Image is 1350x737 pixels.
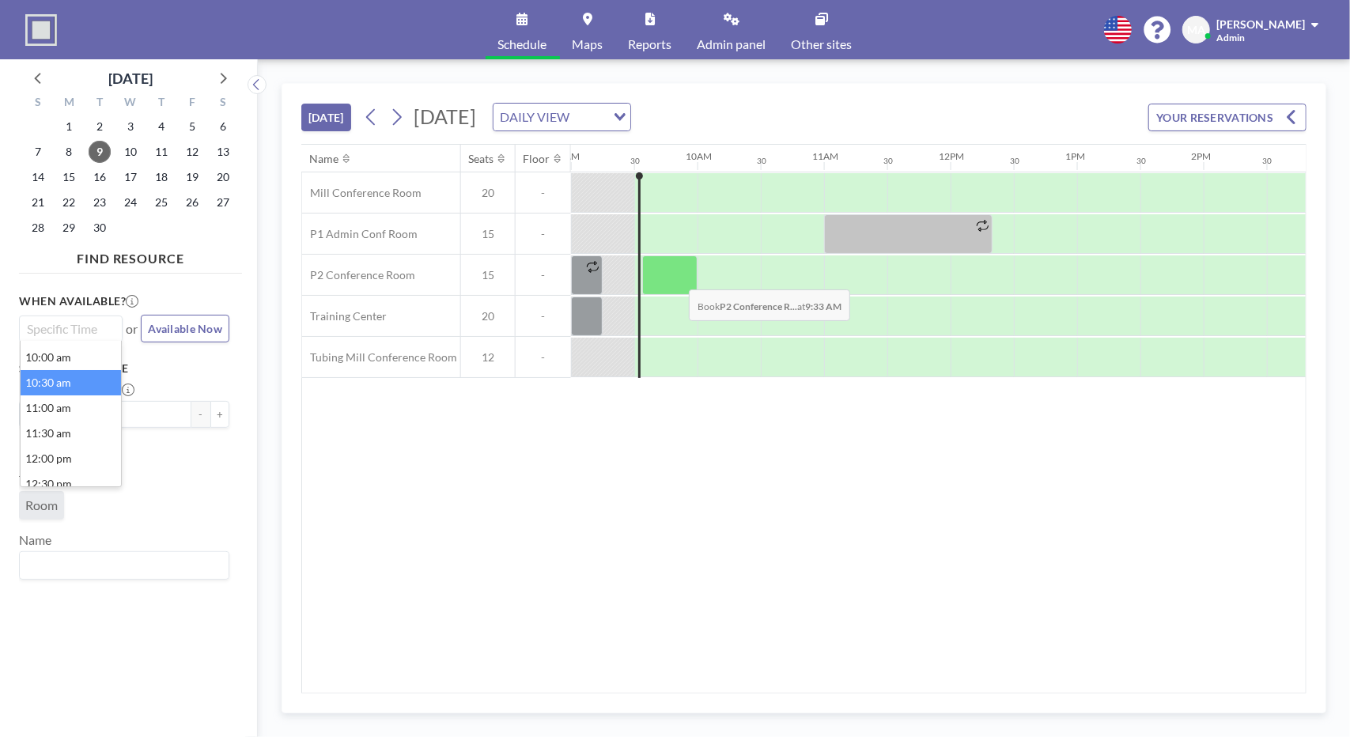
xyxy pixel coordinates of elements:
[89,191,111,214] span: Tuesday, September 23, 2025
[19,244,242,266] h4: FIND RESOURCE
[469,152,494,166] div: Seats
[19,361,229,376] h3: Specify resource
[58,166,80,188] span: Monday, September 15, 2025
[939,150,964,162] div: 12PM
[148,322,222,335] span: Available Now
[89,115,111,138] span: Tuesday, September 2, 2025
[461,350,515,365] span: 12
[461,309,515,323] span: 20
[302,186,422,200] span: Mill Conference Room
[497,107,573,127] span: DAILY VIEW
[25,497,58,513] span: Room
[25,14,57,46] img: organization-logo
[150,115,172,138] span: Thursday, September 4, 2025
[89,217,111,239] span: Tuesday, September 30, 2025
[21,395,121,421] li: 11:00 am
[698,38,766,51] span: Admin panel
[19,382,134,398] label: How many people?
[27,217,49,239] span: Sunday, September 28, 2025
[115,93,146,114] div: W
[720,300,797,312] b: P2 Conference R...
[461,227,515,241] span: 15
[19,532,51,548] label: Name
[524,152,550,166] div: Floor
[23,93,54,114] div: S
[176,93,207,114] div: F
[212,115,234,138] span: Saturday, September 6, 2025
[212,141,234,163] span: Saturday, September 13, 2025
[21,370,121,395] li: 10:30 am
[58,141,80,163] span: Monday, September 8, 2025
[21,421,121,446] li: 11:30 am
[21,555,220,576] input: Search for option
[212,166,234,188] span: Saturday, September 20, 2025
[1136,156,1146,166] div: 30
[1216,17,1305,31] span: [PERSON_NAME]
[27,166,49,188] span: Sunday, September 14, 2025
[689,289,850,321] span: Book at
[20,552,229,579] div: Search for option
[686,150,712,162] div: 10AM
[805,300,841,312] b: 9:33 AM
[630,156,640,166] div: 30
[516,350,571,365] span: -
[19,472,45,488] label: Type
[85,93,115,114] div: T
[516,227,571,241] span: -
[119,115,142,138] span: Wednesday, September 3, 2025
[21,471,121,497] li: 12:30 pm
[516,186,571,200] span: -
[119,141,142,163] span: Wednesday, September 10, 2025
[108,67,153,89] div: [DATE]
[150,141,172,163] span: Thursday, September 11, 2025
[812,150,838,162] div: 11AM
[1263,156,1272,166] div: 30
[19,440,48,456] label: Floor
[212,191,234,214] span: Saturday, September 27, 2025
[150,191,172,214] span: Thursday, September 25, 2025
[58,217,80,239] span: Monday, September 29, 2025
[150,166,172,188] span: Thursday, September 18, 2025
[757,156,766,166] div: 30
[58,191,80,214] span: Monday, September 22, 2025
[301,104,351,131] button: [DATE]
[27,141,49,163] span: Sunday, September 7, 2025
[574,107,604,127] input: Search for option
[21,319,113,338] input: Search for option
[1192,150,1212,162] div: 2PM
[883,156,893,166] div: 30
[21,345,121,370] li: 10:00 am
[89,141,111,163] span: Tuesday, September 9, 2025
[141,315,229,342] button: Available Now
[302,350,457,365] span: Tubing Mill Conference Room
[21,446,121,471] li: 12:00 pm
[181,115,203,138] span: Friday, September 5, 2025
[181,191,203,214] span: Friday, September 26, 2025
[516,268,571,282] span: -
[302,309,387,323] span: Training Center
[792,38,853,51] span: Other sites
[629,38,672,51] span: Reports
[210,401,229,428] button: +
[414,104,476,128] span: [DATE]
[181,166,203,188] span: Friday, September 19, 2025
[207,93,238,114] div: S
[146,93,176,114] div: T
[54,93,85,114] div: M
[27,191,49,214] span: Sunday, September 21, 2025
[1010,156,1019,166] div: 30
[516,309,571,323] span: -
[302,227,418,241] span: P1 Admin Conf Room
[1065,150,1085,162] div: 1PM
[119,166,142,188] span: Wednesday, September 17, 2025
[181,141,203,163] span: Friday, September 12, 2025
[1187,23,1205,37] span: MA
[310,152,339,166] div: Name
[302,268,415,282] span: P2 Conference Room
[20,316,122,342] div: Search for option
[126,321,138,337] span: or
[573,38,603,51] span: Maps
[89,166,111,188] span: Tuesday, September 16, 2025
[461,268,515,282] span: 15
[1148,104,1307,131] button: YOUR RESERVATIONS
